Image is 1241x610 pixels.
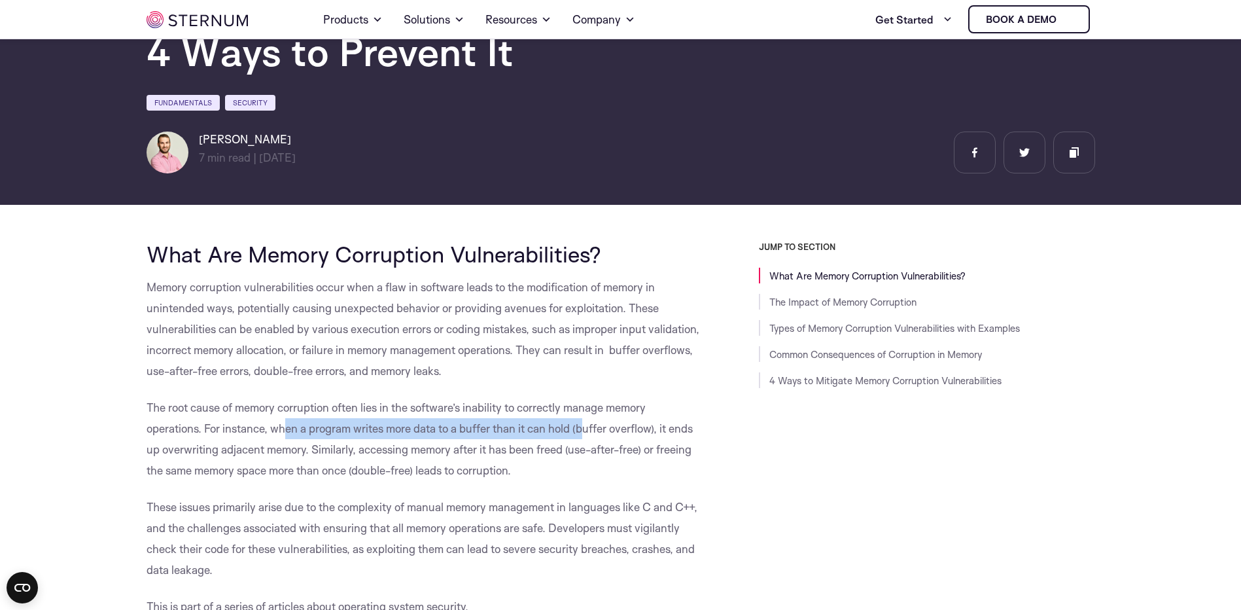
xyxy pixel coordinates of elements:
[404,1,464,38] a: Solutions
[968,5,1090,33] a: Book a demo
[769,348,982,361] a: Common Consequences of Corruption in Memory
[875,7,953,33] a: Get Started
[769,322,1020,334] a: Types of Memory Corruption Vulnerabilities with Examples
[1062,14,1072,25] img: sternum iot
[147,11,248,28] img: sternum iot
[769,296,917,308] a: The Impact of Memory Corruption
[147,132,188,173] img: Lian Granot
[199,151,256,164] span: min read |
[199,132,296,147] h6: [PERSON_NAME]
[485,1,551,38] a: Resources
[769,270,966,282] a: What Are Memory Corruption Vulnerabilities?
[759,242,1095,252] h3: JUMP TO SECTION
[147,280,699,378] span: Memory corruption vulnerabilities occur when a flaw in software leads to the modification of memo...
[769,374,1002,387] a: 4 Ways to Mitigate Memory Corruption Vulnerabilities
[147,240,601,268] span: What Are Memory Corruption Vulnerabilities?
[259,151,296,164] span: [DATE]
[572,1,635,38] a: Company
[225,95,275,111] a: Security
[7,572,38,603] button: Open CMP widget
[147,401,693,477] span: The root cause of memory corruption often lies in the software’s inability to correctly manage me...
[323,1,383,38] a: Products
[147,500,697,577] span: These issues primarily arise due to the complexity of manual memory management in languages like ...
[147,95,220,111] a: Fundamentals
[199,151,205,164] span: 7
